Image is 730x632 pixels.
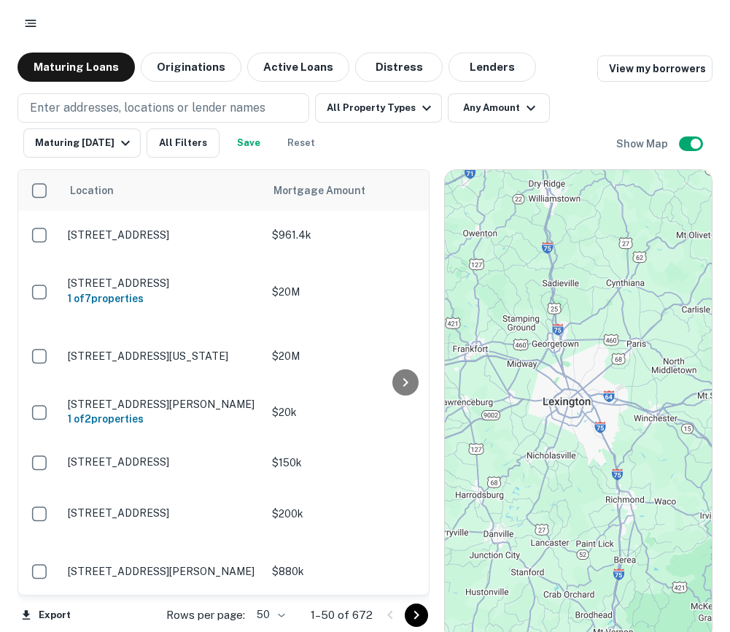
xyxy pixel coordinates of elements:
button: Export [18,604,74,626]
p: [STREET_ADDRESS] [68,455,257,469]
button: Go to next page [405,604,428,627]
button: Reset [278,128,325,158]
p: $20k [272,404,418,420]
iframe: Chat Widget [657,515,730,585]
h6: Show Map [616,136,670,152]
h6: 1 of 7 properties [68,290,257,307]
p: Enter addresses, locations or lender names [30,99,265,117]
span: Mortgage Amount [273,182,384,199]
p: $961.4k [272,227,418,243]
div: Maturing [DATE] [35,134,134,152]
p: 1–50 of 672 [311,606,373,624]
button: Lenders [449,53,536,82]
p: $150k [272,455,418,471]
p: [STREET_ADDRESS] [68,506,257,520]
span: Location [69,182,133,199]
p: [STREET_ADDRESS][US_STATE] [68,350,257,363]
p: Rows per page: [166,606,245,624]
p: [STREET_ADDRESS] [68,228,257,242]
button: Distress [355,53,443,82]
p: [STREET_ADDRESS][PERSON_NAME] [68,398,257,411]
p: $880k [272,563,418,579]
button: All Filters [147,128,220,158]
button: Any Amount [448,93,550,123]
p: $20M [272,348,418,364]
button: Save your search to get updates of matches that match your search criteria. [225,128,272,158]
button: Maturing [DATE] [23,128,141,158]
th: Location [61,170,265,211]
th: Mortgage Amount [265,170,425,211]
div: 50 [251,604,287,625]
p: $20M [272,284,418,300]
p: [STREET_ADDRESS][PERSON_NAME] [68,565,257,578]
button: Maturing Loans [18,53,135,82]
button: Active Loans [247,53,349,82]
a: View my borrowers [597,55,712,82]
button: All Property Types [315,93,442,123]
button: Originations [141,53,241,82]
p: [STREET_ADDRESS] [68,277,257,290]
button: Enter addresses, locations or lender names [18,93,309,123]
p: $200k [272,506,418,522]
h6: 1 of 2 properties [68,411,257,427]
